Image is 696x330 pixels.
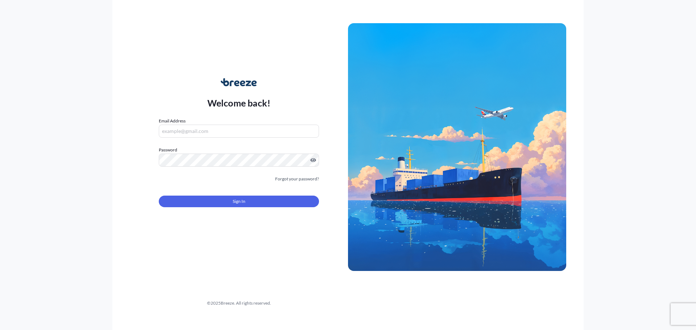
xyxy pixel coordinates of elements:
label: Password [159,146,319,154]
img: Ship illustration [348,23,566,271]
div: © 2025 Breeze. All rights reserved. [130,300,348,307]
p: Welcome back! [207,97,271,109]
input: example@gmail.com [159,125,319,138]
button: Sign In [159,196,319,207]
a: Forgot your password? [275,175,319,183]
span: Sign In [233,198,245,205]
label: Email Address [159,117,186,125]
button: Show password [310,157,316,163]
